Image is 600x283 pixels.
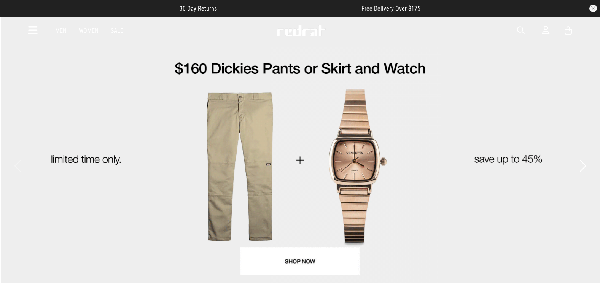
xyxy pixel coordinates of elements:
[276,25,326,36] img: Redrat logo
[180,5,217,12] span: 30 Day Returns
[55,27,67,34] a: Men
[12,157,22,174] button: Previous slide
[79,27,99,34] a: Women
[578,157,588,174] button: Next slide
[111,27,123,34] a: Sale
[232,5,346,12] iframe: Customer reviews powered by Trustpilot
[361,5,420,12] span: Free Delivery Over $175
